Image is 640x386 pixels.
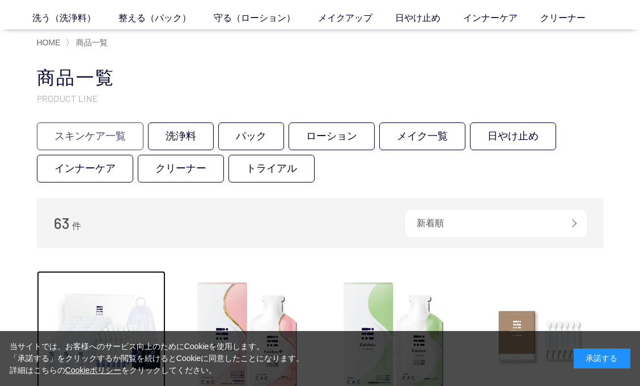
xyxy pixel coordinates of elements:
[218,122,284,150] a: パック
[148,122,214,150] a: 洗浄料
[72,221,81,231] span: 件
[76,38,108,47] span: 商品一覧
[37,92,604,104] p: PRODUCT LINE
[228,155,315,183] a: トライアル
[37,122,143,150] a: スキンケア一覧
[37,38,61,47] a: HOME
[214,11,318,25] a: 守る（ローション）
[118,11,214,25] a: 整える（パック）
[138,155,224,183] a: クリーナー
[10,341,304,376] div: 当サイトでは、お客様へのサービス向上のためにCookieを使用します。 「承諾する」をクリックするか閲覧を続けるとCookieに同意したことになります。 詳細はこちらの をクリックしてください。
[74,38,108,47] a: 商品一覧
[470,122,556,150] a: 日やけ止め
[574,349,630,368] div: 承諾する
[540,11,608,25] a: クリーナー
[318,11,395,25] a: メイクアップ
[463,11,540,25] a: インナーケア
[54,214,70,232] span: 63
[395,11,463,25] a: 日やけ止め
[379,122,465,150] a: メイク一覧
[405,210,587,237] div: 新着順
[289,122,375,150] a: ローション
[37,66,604,90] h1: 商品一覧
[32,11,118,25] a: 洗う（洗浄料）
[37,155,133,183] a: インナーケア
[65,366,122,375] a: Cookieポリシー
[66,37,111,48] li: 〉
